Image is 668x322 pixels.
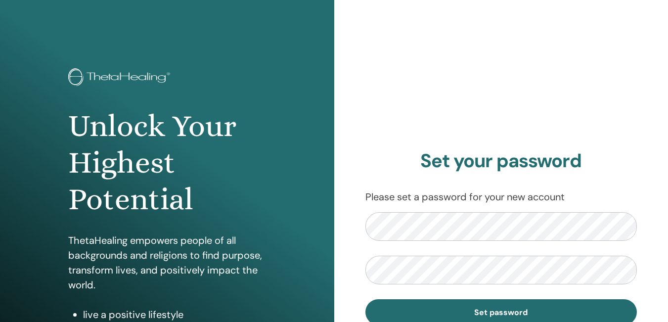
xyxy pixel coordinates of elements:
[68,233,266,292] p: ThetaHealing empowers people of all backgrounds and religions to find purpose, transform lives, a...
[474,307,528,318] span: Set password
[68,108,266,218] h1: Unlock Your Highest Potential
[83,307,266,322] li: live a positive lifestyle
[365,189,637,204] p: Please set a password for your new account
[365,150,637,173] h2: Set your password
